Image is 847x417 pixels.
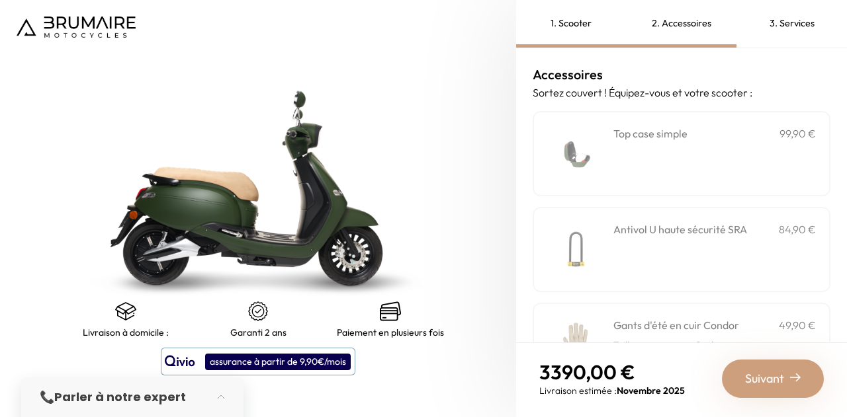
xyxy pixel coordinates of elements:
p: 3390,00 € [539,360,685,384]
img: Logo de Brumaire [17,17,136,38]
img: certificat-de-garantie.png [247,301,269,322]
img: credit-cards.png [380,301,401,322]
p: 99,90 € [780,126,816,141]
p: 49,90 € [779,317,816,333]
img: logo qivio [165,354,195,369]
button: assurance à partir de 9,90€/mois [161,348,355,375]
h3: Accessoires [533,65,830,85]
p: Paiement en plusieurs fois [337,327,444,338]
span: Novembre 2025 [617,385,685,397]
h3: Antivol U haute sécurité SRA [613,221,747,237]
div: assurance à partir de 9,90€/mois [205,354,351,370]
p: Couleur [695,338,755,352]
p: Taille [613,338,674,352]
img: Gants d'été en cuir Condor [547,317,603,373]
img: shipping.png [115,301,136,322]
p: Sortez couvert ! Équipez-vous et votre scooter : [533,85,830,100]
p: Livraison à domicile : [83,327,169,338]
img: Antivol U haute sécurité SRA [547,221,603,278]
h3: Top case simple [613,126,688,141]
p: Livraison estimée : [539,384,685,397]
h3: Gants d'été en cuir Condor [613,317,739,333]
span: Suivant [745,369,784,388]
img: Top case simple [547,126,603,182]
img: right-arrow-2.png [790,372,801,383]
p: 84,90 € [779,221,816,237]
p: Garanti 2 ans [230,327,287,338]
